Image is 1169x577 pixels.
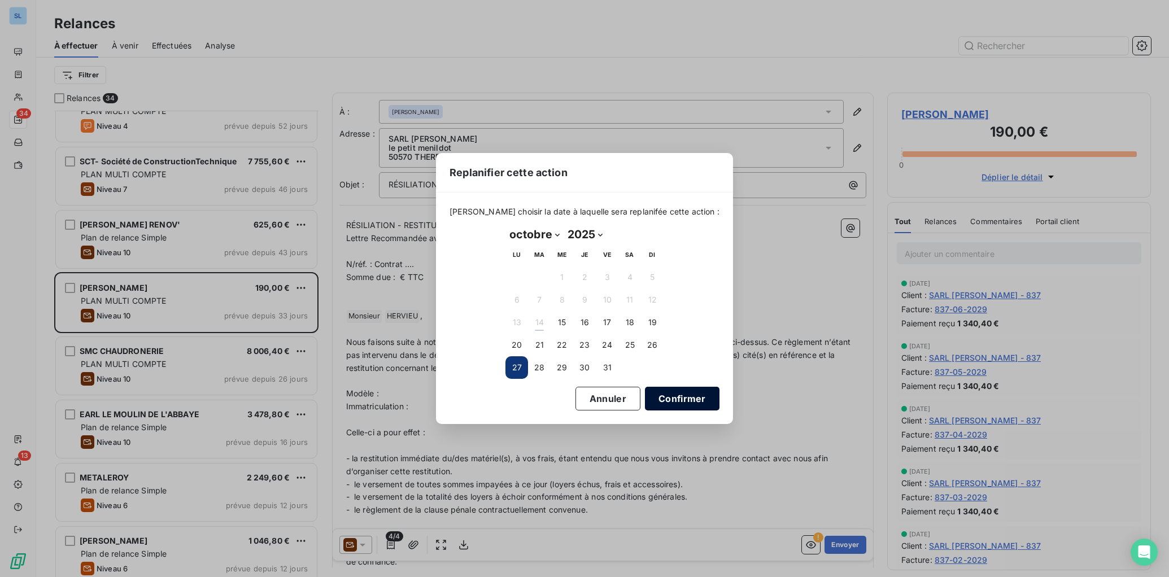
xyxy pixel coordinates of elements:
button: 31 [596,356,618,379]
button: 27 [505,356,528,379]
th: samedi [618,243,641,266]
button: 1 [551,266,573,288]
button: 22 [551,334,573,356]
button: 8 [551,288,573,311]
button: 19 [641,311,664,334]
th: lundi [505,243,528,266]
button: 3 [596,266,618,288]
button: 11 [618,288,641,311]
button: 6 [505,288,528,311]
button: 16 [573,311,596,334]
button: 25 [618,334,641,356]
button: 7 [528,288,551,311]
div: Open Intercom Messenger [1131,539,1158,566]
th: dimanche [641,243,664,266]
button: 10 [596,288,618,311]
button: 20 [505,334,528,356]
th: vendredi [596,243,618,266]
button: 21 [528,334,551,356]
button: 30 [573,356,596,379]
button: 4 [618,266,641,288]
button: Confirmer [645,387,719,410]
button: Annuler [575,387,640,410]
th: mardi [528,243,551,266]
button: 29 [551,356,573,379]
button: 14 [528,311,551,334]
button: 24 [596,334,618,356]
button: 26 [641,334,664,356]
button: 5 [641,266,664,288]
button: 17 [596,311,618,334]
th: jeudi [573,243,596,266]
button: 28 [528,356,551,379]
span: Replanifier cette action [450,165,568,180]
button: 2 [573,266,596,288]
span: [PERSON_NAME] choisir la date à laquelle sera replanifée cette action : [450,206,719,217]
button: 13 [505,311,528,334]
button: 12 [641,288,664,311]
button: 23 [573,334,596,356]
th: mercredi [551,243,573,266]
button: 9 [573,288,596,311]
button: 18 [618,311,641,334]
button: 15 [551,311,573,334]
